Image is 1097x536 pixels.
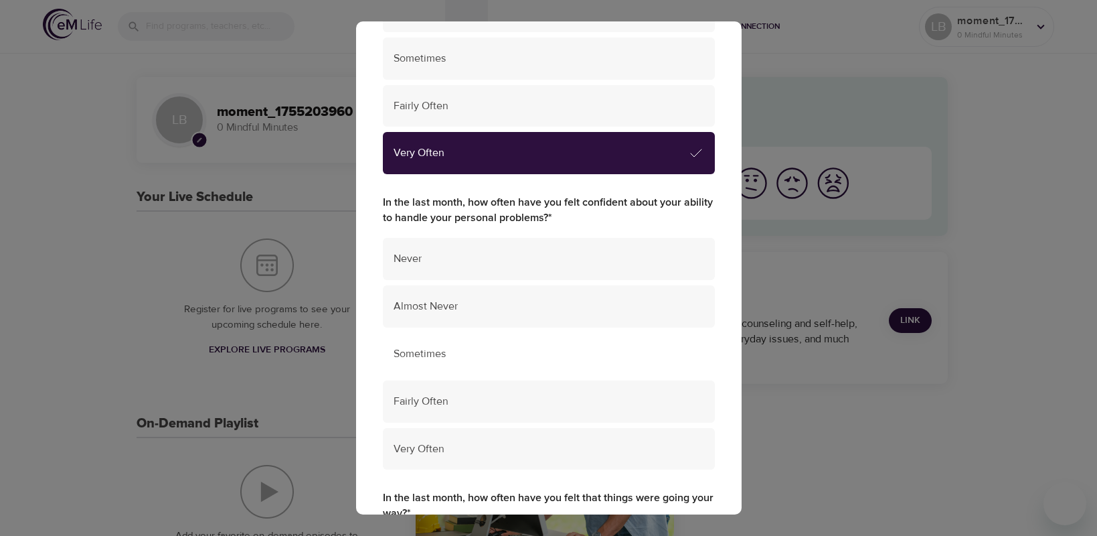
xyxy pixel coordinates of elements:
[394,299,704,314] span: Almost Never
[394,394,704,409] span: Fairly Often
[394,251,704,267] span: Never
[394,98,704,114] span: Fairly Often
[383,195,715,226] label: In the last month, how often have you felt confident about your ability to handle your personal p...
[394,145,688,161] span: Very Often
[394,51,704,66] span: Sometimes
[394,442,704,457] span: Very Often
[394,346,704,362] span: Sometimes
[383,490,715,521] label: In the last month, how often have you felt that things were going your way?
